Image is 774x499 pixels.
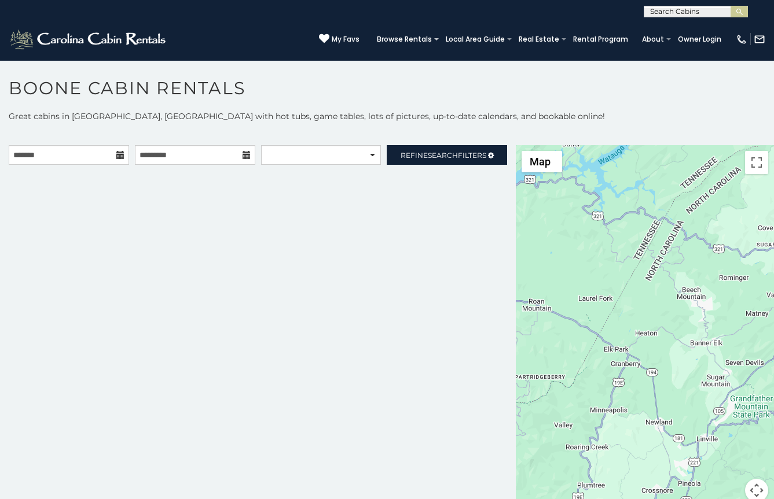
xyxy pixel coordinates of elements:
a: My Favs [319,34,360,45]
span: My Favs [332,34,360,45]
button: Toggle fullscreen view [745,151,768,174]
span: Refine Filters [401,151,486,160]
a: About [636,31,670,47]
img: phone-regular-white.png [736,34,747,45]
button: Change map style [522,151,562,172]
span: Search [428,151,458,160]
a: RefineSearchFilters [387,145,507,165]
img: White-1-2.png [9,28,169,51]
a: Local Area Guide [440,31,511,47]
span: Map [530,156,551,168]
a: Owner Login [672,31,727,47]
a: Real Estate [513,31,565,47]
a: Rental Program [567,31,634,47]
img: mail-regular-white.png [754,34,765,45]
a: Browse Rentals [371,31,438,47]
